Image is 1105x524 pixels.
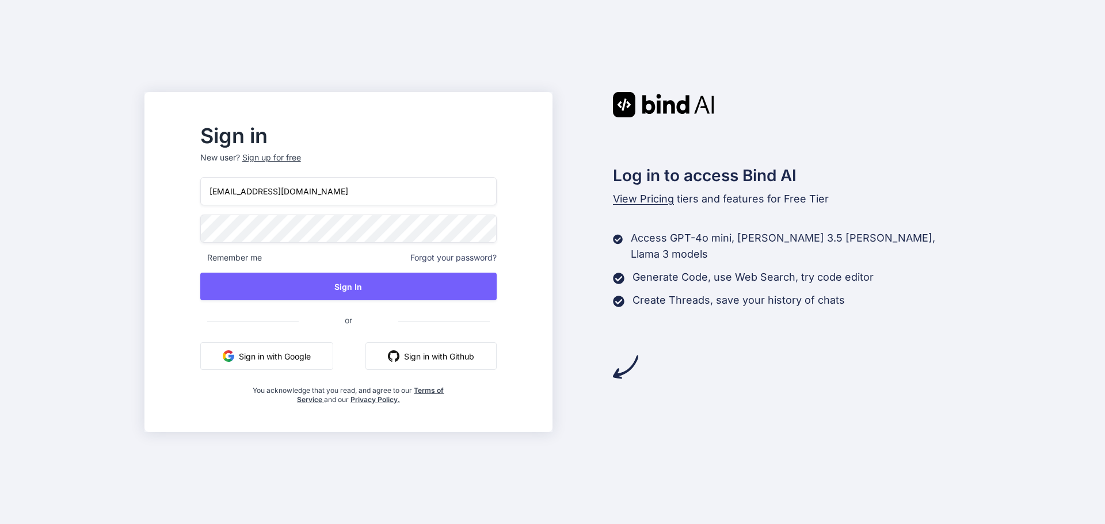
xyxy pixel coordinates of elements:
span: Forgot your password? [410,252,497,263]
img: github [388,350,399,362]
button: Sign in with Github [365,342,497,370]
p: Access GPT-4o mini, [PERSON_NAME] 3.5 [PERSON_NAME], Llama 3 models [631,230,961,262]
p: New user? [200,152,497,177]
a: Terms of Service [297,386,444,404]
p: Generate Code, use Web Search, try code editor [632,269,874,285]
p: Create Threads, save your history of chats [632,292,845,308]
h2: Log in to access Bind AI [613,163,961,188]
button: Sign In [200,273,497,300]
img: arrow [613,354,638,380]
span: Remember me [200,252,262,263]
span: View Pricing [613,193,674,205]
input: Login or Email [200,177,497,205]
p: tiers and features for Free Tier [613,191,961,207]
div: You acknowledge that you read, and agree to our and our [250,379,448,404]
span: or [299,306,398,334]
img: google [223,350,234,362]
button: Sign in with Google [200,342,333,370]
a: Privacy Policy. [350,395,400,404]
img: Bind AI logo [613,92,714,117]
h2: Sign in [200,127,497,145]
div: Sign up for free [242,152,301,163]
